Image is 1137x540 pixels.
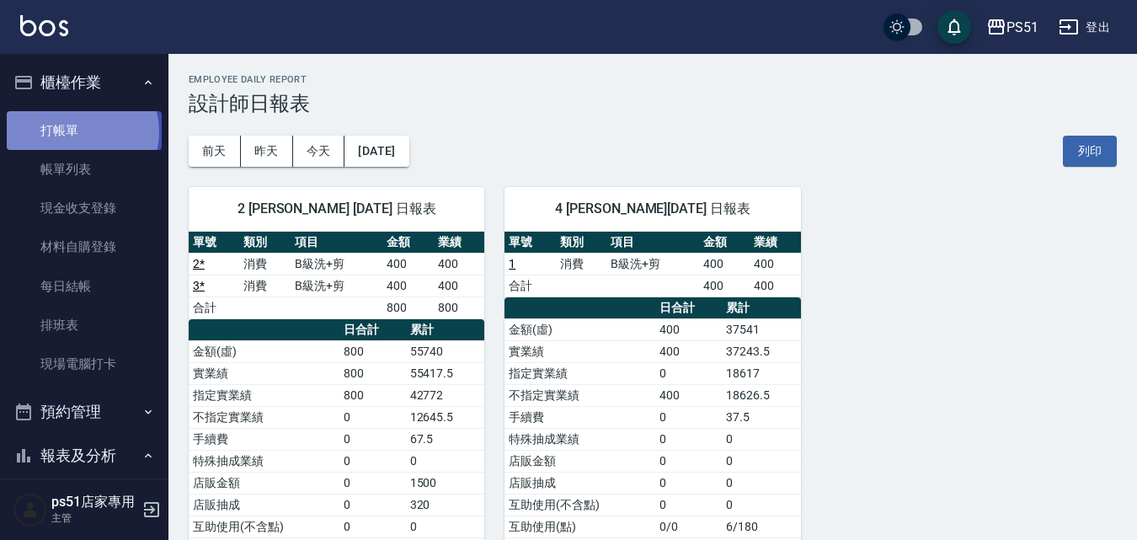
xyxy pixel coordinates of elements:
button: save [937,10,971,44]
button: 昨天 [241,136,293,167]
td: 0 [655,428,722,450]
td: 合計 [189,297,239,318]
th: 業績 [434,232,484,254]
p: 主管 [51,511,137,526]
th: 金額 [699,232,750,254]
td: 800 [339,362,406,384]
h3: 設計師日報表 [189,92,1117,115]
button: [DATE] [344,136,408,167]
td: 1500 [406,472,485,494]
th: 單號 [504,232,555,254]
button: 今天 [293,136,345,167]
td: 12645.5 [406,406,485,428]
td: 金額(虛) [504,318,655,340]
td: 不指定實業績 [504,384,655,406]
td: 金額(虛) [189,340,339,362]
td: 互助使用(不含點) [504,494,655,516]
td: 0 [722,494,801,516]
td: 400 [434,253,484,275]
td: 消費 [239,253,290,275]
td: B級洗+剪 [291,275,383,297]
td: 手續費 [504,406,655,428]
td: 0 [339,472,406,494]
td: 0 [722,472,801,494]
button: 櫃檯作業 [7,61,162,104]
th: 日合計 [655,297,722,319]
button: 列印 [1063,136,1117,167]
th: 累計 [406,319,485,341]
td: 400 [382,275,433,297]
a: 1 [509,257,515,270]
table: a dense table [504,232,800,297]
td: 37.5 [722,406,801,428]
a: 每日結帳 [7,267,162,306]
td: 指定實業績 [189,384,339,406]
td: 0 [339,406,406,428]
td: 400 [655,384,722,406]
td: 37541 [722,318,801,340]
td: 400 [382,253,433,275]
button: 預約管理 [7,390,162,434]
td: 0 [339,494,406,516]
td: 800 [382,297,433,318]
span: 4 [PERSON_NAME][DATE] 日報表 [525,200,780,217]
th: 日合計 [339,319,406,341]
td: 0 [406,450,485,472]
div: PS51 [1006,17,1038,38]
td: 400 [750,275,800,297]
a: 帳單列表 [7,150,162,189]
td: 0 [406,516,485,537]
td: 400 [699,253,750,275]
td: 特殊抽成業績 [504,428,655,450]
td: 0 [339,428,406,450]
th: 類別 [556,232,606,254]
td: 800 [339,384,406,406]
td: 0 [655,494,722,516]
td: 實業績 [504,340,655,362]
h5: ps51店家專用 [51,494,137,511]
td: 店販抽成 [189,494,339,516]
td: 320 [406,494,485,516]
td: 0 [655,362,722,384]
button: 報表及分析 [7,434,162,478]
td: 特殊抽成業績 [189,450,339,472]
td: B級洗+剪 [291,253,383,275]
td: 合計 [504,275,555,297]
td: 55740 [406,340,485,362]
td: 0 [655,450,722,472]
td: 店販金額 [189,472,339,494]
th: 項目 [606,232,699,254]
td: 800 [339,340,406,362]
a: 現金收支登錄 [7,189,162,227]
td: 不指定實業績 [189,406,339,428]
th: 金額 [382,232,433,254]
button: 前天 [189,136,241,167]
td: 消費 [239,275,290,297]
img: Logo [20,15,68,36]
td: 400 [434,275,484,297]
td: 400 [655,318,722,340]
td: 店販抽成 [504,472,655,494]
td: 0 [339,516,406,537]
td: 0 [722,450,801,472]
td: 消費 [556,253,606,275]
td: 800 [434,297,484,318]
th: 類別 [239,232,290,254]
a: 現場電腦打卡 [7,345,162,383]
td: 0 [655,406,722,428]
button: 登出 [1052,12,1117,43]
td: 6/180 [722,516,801,537]
a: 打帳單 [7,111,162,150]
a: 排班表 [7,306,162,345]
td: 18626.5 [722,384,801,406]
td: 互助使用(點) [504,516,655,537]
th: 累計 [722,297,801,319]
td: 37243.5 [722,340,801,362]
td: B級洗+剪 [606,253,699,275]
a: 材料自購登錄 [7,227,162,266]
td: 實業績 [189,362,339,384]
h2: Employee Daily Report [189,74,1117,85]
td: 0 [655,472,722,494]
button: PS51 [980,10,1045,45]
td: 400 [699,275,750,297]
